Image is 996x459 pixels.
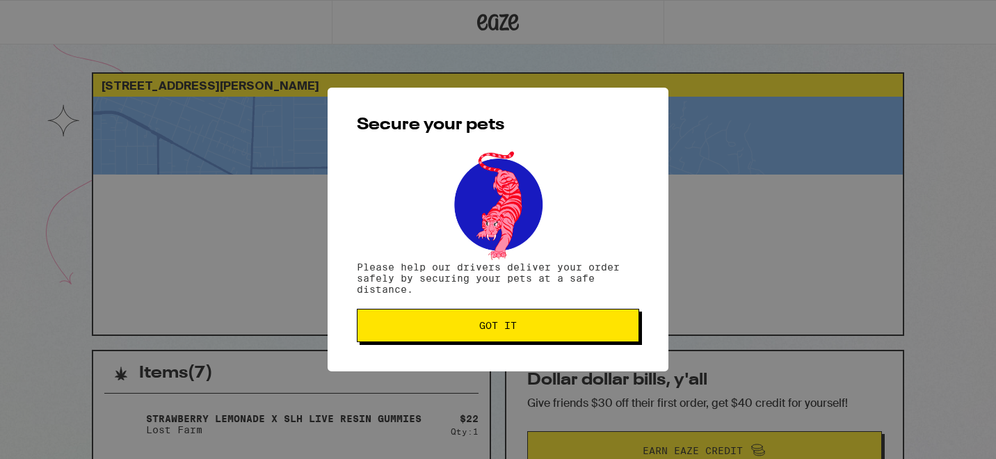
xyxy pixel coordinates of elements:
span: Hi. Need any help? [8,10,100,21]
h2: Secure your pets [357,117,639,134]
span: Got it [479,321,517,330]
img: pets [441,147,555,261]
p: Please help our drivers deliver your order safely by securing your pets at a safe distance. [357,261,639,295]
button: Got it [357,309,639,342]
